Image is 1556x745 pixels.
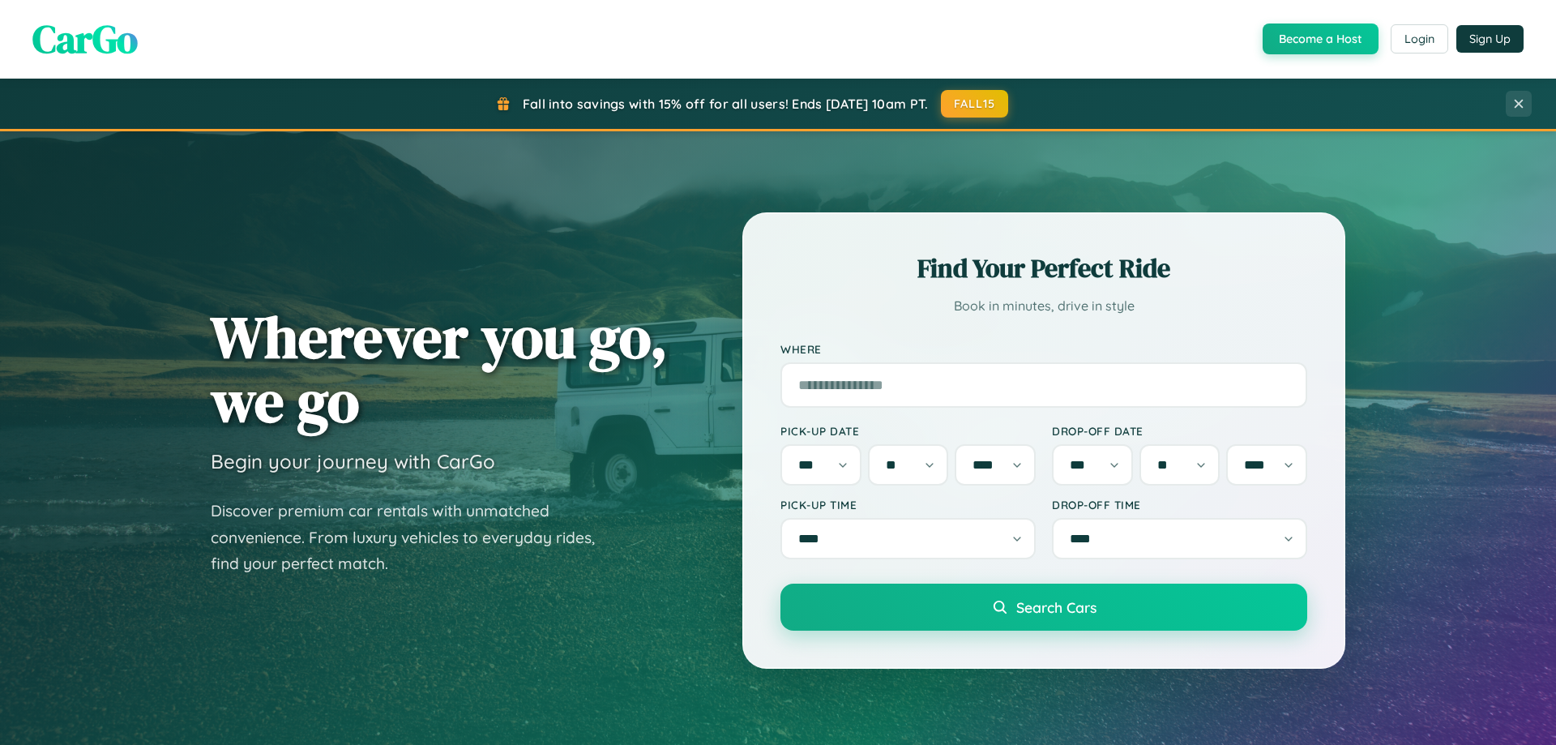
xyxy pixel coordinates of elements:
button: Become a Host [1263,24,1379,54]
p: Discover premium car rentals with unmatched convenience. From luxury vehicles to everyday rides, ... [211,498,616,577]
span: Fall into savings with 15% off for all users! Ends [DATE] 10am PT. [523,96,929,112]
span: CarGo [32,12,138,66]
p: Book in minutes, drive in style [780,294,1307,318]
h2: Find Your Perfect Ride [780,250,1307,286]
h3: Begin your journey with CarGo [211,449,495,473]
button: Login [1391,24,1448,54]
label: Where [780,342,1307,356]
button: FALL15 [941,90,1009,118]
h1: Wherever you go, we go [211,305,668,433]
label: Pick-up Date [780,424,1036,438]
label: Drop-off Time [1052,498,1307,512]
span: Search Cars [1016,598,1096,616]
button: Sign Up [1456,25,1524,53]
label: Pick-up Time [780,498,1036,512]
button: Search Cars [780,584,1307,631]
label: Drop-off Date [1052,424,1307,438]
